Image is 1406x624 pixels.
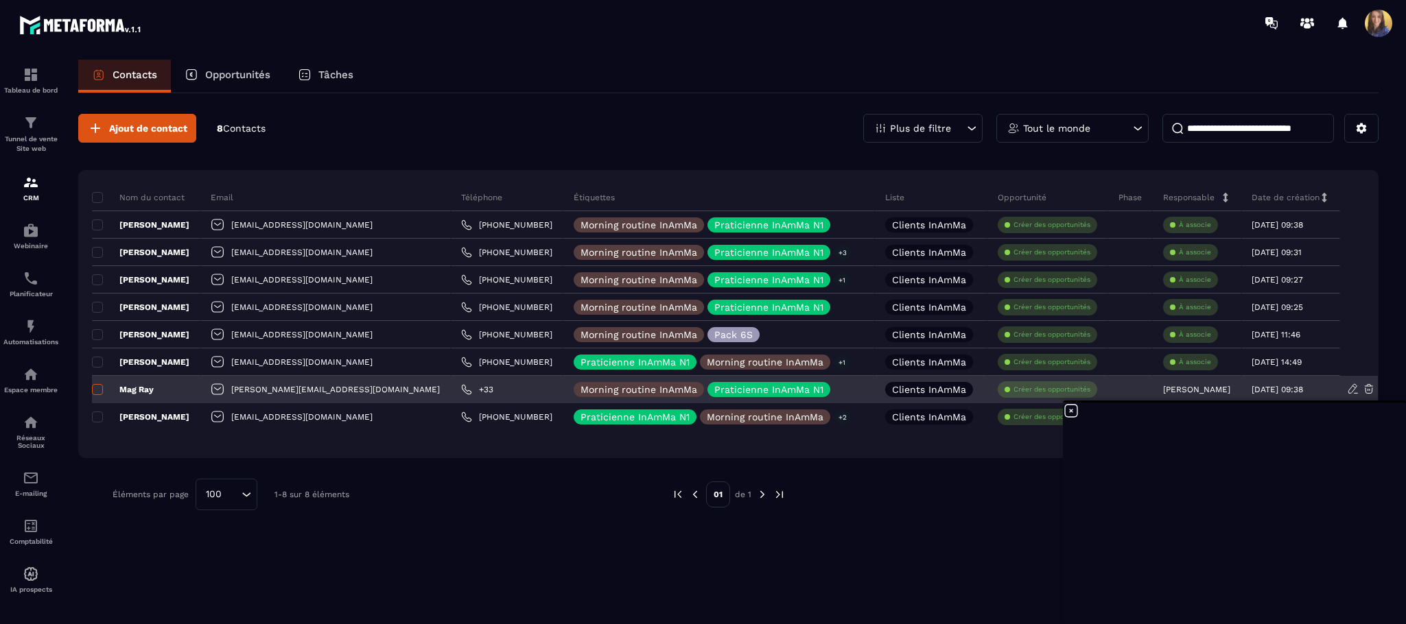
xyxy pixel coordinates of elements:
[23,566,39,582] img: automations
[23,67,39,83] img: formation
[3,194,58,202] p: CRM
[1163,192,1215,203] p: Responsable
[1252,385,1303,394] p: [DATE] 09:38
[1014,412,1090,422] p: Créer des opportunités
[92,302,189,313] p: [PERSON_NAME]
[3,242,58,250] p: Webinaire
[23,470,39,486] img: email
[92,247,189,258] p: [PERSON_NAME]
[461,384,493,395] a: +33
[581,330,697,339] p: Morning routine InAmMa
[3,434,58,449] p: Réseaux Sociaux
[834,273,850,287] p: +1
[23,222,39,239] img: automations
[274,490,349,499] p: 1-8 sur 8 éléments
[1179,357,1211,367] p: À associe
[3,308,58,356] a: automationsautomationsAutomatisations
[834,355,850,370] p: +1
[211,192,233,203] p: Email
[3,490,58,497] p: E-mailing
[714,220,823,230] p: Praticienne InAmMa N1
[1179,248,1211,257] p: À associe
[998,192,1046,203] p: Opportunité
[714,302,823,312] p: Praticienne InAmMa N1
[3,86,58,94] p: Tableau de bord
[1252,248,1302,257] p: [DATE] 09:31
[707,412,823,422] p: Morning routine InAmMa
[707,357,823,367] p: Morning routine InAmMa
[689,488,701,501] img: prev
[109,121,187,135] span: Ajout de contact
[581,385,697,394] p: Morning routine InAmMa
[714,385,823,394] p: Praticienne InAmMa N1
[23,318,39,335] img: automations
[581,220,697,230] p: Morning routine InAmMa
[1179,302,1211,312] p: À associe
[461,411,552,422] a: [PHONE_NUMBER]
[714,248,823,257] p: Praticienne InAmMa N1
[461,247,552,258] a: [PHONE_NUMBER]
[461,357,552,368] a: [PHONE_NUMBER]
[892,330,966,339] p: Clients InAmMa
[714,275,823,285] p: Praticienne InAmMa N1
[217,122,266,135] p: 8
[201,487,226,502] span: 100
[3,104,58,164] a: formationformationTunnel de vente Site web
[892,275,966,285] p: Clients InAmMa
[1252,192,1320,203] p: Date de création
[3,404,58,459] a: social-networksocial-networkRéseaux Sociaux
[23,174,39,191] img: formation
[23,414,39,431] img: social-network
[461,219,552,230] a: [PHONE_NUMBER]
[1252,275,1303,285] p: [DATE] 09:27
[892,385,966,394] p: Clients InAmMa
[1252,302,1303,312] p: [DATE] 09:25
[3,459,58,507] a: emailemailE-mailing
[1179,275,1211,285] p: À associe
[92,357,189,368] p: [PERSON_NAME]
[892,357,966,367] p: Clients InAmMa
[461,302,552,313] a: [PHONE_NUMBER]
[23,366,39,383] img: automations
[3,356,58,404] a: automationsautomationsEspace membre
[226,487,238,502] input: Search for option
[1014,357,1090,367] p: Créer des opportunités
[92,411,189,422] p: [PERSON_NAME]
[461,329,552,340] a: [PHONE_NUMBER]
[223,123,266,134] span: Contacts
[890,123,951,133] p: Plus de filtre
[574,192,615,203] p: Étiquettes
[78,60,171,93] a: Contacts
[581,357,690,367] p: Praticienne InAmMa N1
[92,192,185,203] p: Nom du contact
[23,270,39,287] img: scheduler
[1023,123,1090,133] p: Tout le monde
[892,248,966,257] p: Clients InAmMa
[3,586,58,593] p: IA prospects
[1118,192,1142,203] p: Phase
[1014,220,1090,230] p: Créer des opportunités
[706,481,730,507] p: 01
[19,12,143,37] img: logo
[834,245,852,260] p: +3
[284,60,367,93] a: Tâches
[3,338,58,346] p: Automatisations
[3,164,58,212] a: formationformationCRM
[3,212,58,260] a: automationsautomationsWebinaire
[1252,330,1300,339] p: [DATE] 11:46
[92,329,189,340] p: [PERSON_NAME]
[205,69,270,81] p: Opportunités
[1179,220,1211,230] p: À associe
[581,302,697,312] p: Morning routine InAmMa
[196,479,257,510] div: Search for option
[735,489,751,500] p: de 1
[1014,385,1090,394] p: Créer des opportunités
[892,412,966,422] p: Clients InAmMa
[23,518,39,534] img: accountant
[1163,385,1230,394] p: [PERSON_NAME]
[23,115,39,131] img: formation
[1014,275,1090,285] p: Créer des opportunités
[3,134,58,154] p: Tunnel de vente Site web
[461,274,552,285] a: [PHONE_NUMBER]
[1179,330,1211,339] p: À associe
